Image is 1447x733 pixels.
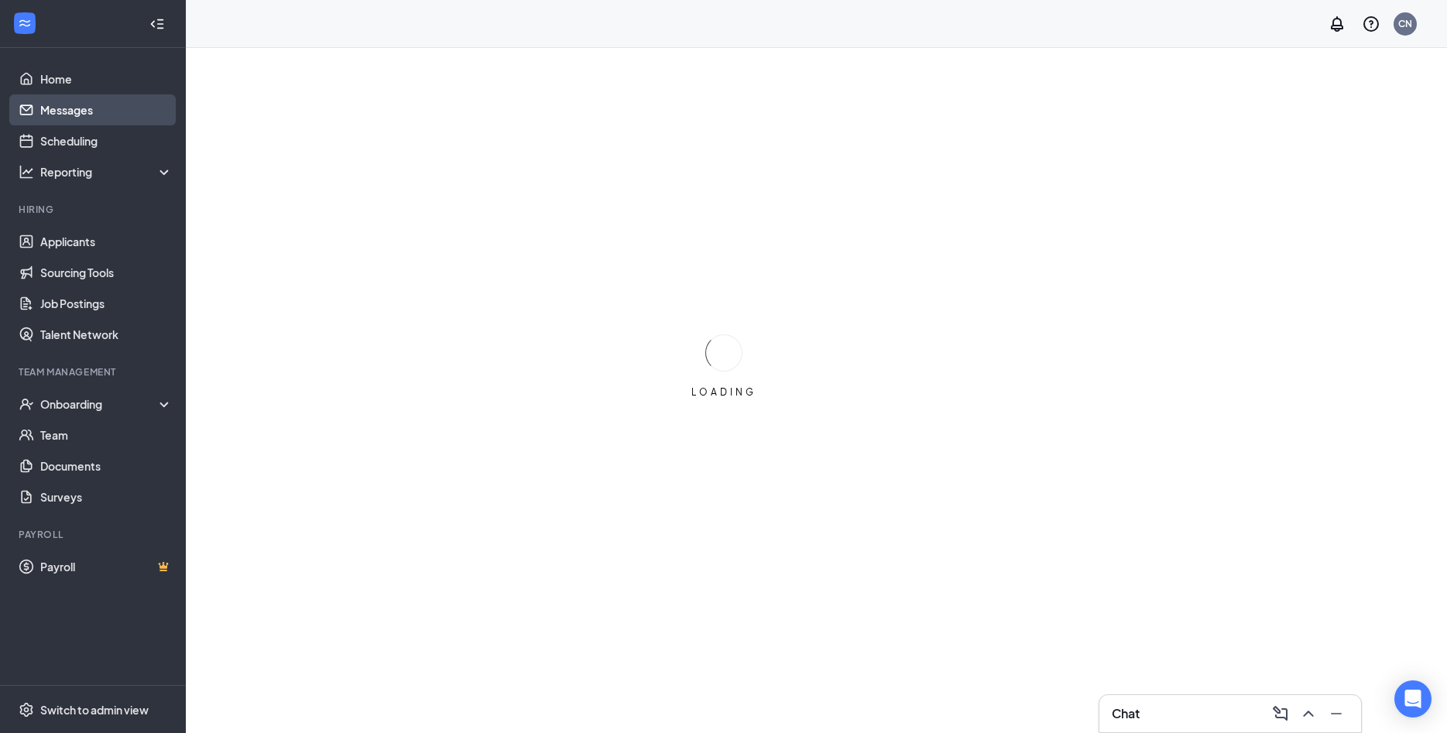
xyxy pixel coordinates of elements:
[1394,680,1432,718] div: Open Intercom Messenger
[1299,704,1318,723] svg: ChevronUp
[40,226,173,257] a: Applicants
[19,702,34,718] svg: Settings
[40,164,173,180] div: Reporting
[40,702,149,718] div: Switch to admin view
[1296,701,1321,726] button: ChevronUp
[19,365,170,378] div: Team Management
[19,203,170,216] div: Hiring
[40,551,173,582] a: PayrollCrown
[40,94,173,125] a: Messages
[40,450,173,481] a: Documents
[40,257,173,288] a: Sourcing Tools
[17,15,33,31] svg: WorkstreamLogo
[1362,15,1380,33] svg: QuestionInfo
[40,125,173,156] a: Scheduling
[40,481,173,512] a: Surveys
[1112,705,1140,722] h3: Chat
[40,63,173,94] a: Home
[40,288,173,319] a: Job Postings
[1327,704,1346,723] svg: Minimize
[1398,17,1412,30] div: CN
[685,385,763,399] div: LOADING
[1268,701,1293,726] button: ComposeMessage
[19,528,170,541] div: Payroll
[40,319,173,350] a: Talent Network
[40,396,159,412] div: Onboarding
[1271,704,1290,723] svg: ComposeMessage
[40,420,173,450] a: Team
[19,396,34,412] svg: UserCheck
[1328,15,1346,33] svg: Notifications
[1324,701,1349,726] button: Minimize
[19,164,34,180] svg: Analysis
[149,16,165,32] svg: Collapse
